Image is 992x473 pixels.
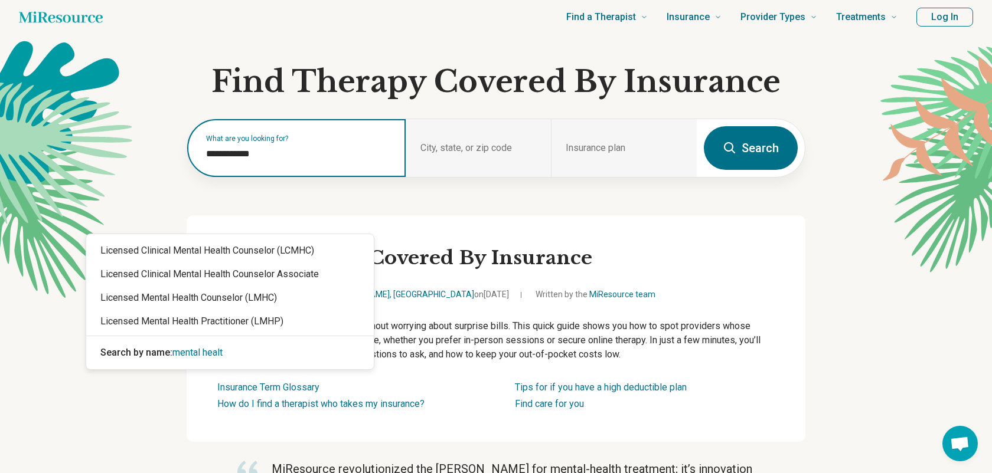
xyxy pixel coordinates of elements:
[474,290,509,299] span: on [DATE]
[242,288,509,301] span: Medically reviewed by
[566,9,636,25] span: Find a Therapist
[217,398,425,409] a: How do I find a therapist who takes my insurance?
[172,347,223,358] span: mental healt
[589,290,655,299] a: MiResource team
[536,288,655,301] span: Written by the
[206,135,391,142] label: What are you looking for?
[187,64,805,100] h1: Find Therapy Covered By Insurance
[217,382,319,393] a: Insurance Term Glossary
[916,8,973,27] button: Log In
[86,262,374,286] div: Licensed Clinical Mental Health Counselor Associate
[942,426,978,461] div: Open chat
[19,5,103,29] a: Home page
[325,290,474,299] a: [PERSON_NAME], [GEOGRAPHIC_DATA]
[704,126,798,170] button: Search
[515,398,584,409] a: Find care for you
[515,382,687,393] a: Tips for if you have a high deductible plan
[217,246,775,271] h2: See Therapists Covered By Insurance
[667,9,710,25] span: Insurance
[217,319,775,362] p: Finding a therapist is hard enough without worrying about surprise bills. This quick guide shows ...
[836,9,886,25] span: Treatments
[86,286,374,310] div: Licensed Mental Health Counselor (LMHC)
[86,234,374,369] div: Suggestions
[86,310,374,333] div: Licensed Mental Health Practitioner (LMHP)
[86,239,374,262] div: Licensed Clinical Mental Health Counselor (LCMHC)
[740,9,805,25] span: Provider Types
[100,347,172,358] span: Search by name:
